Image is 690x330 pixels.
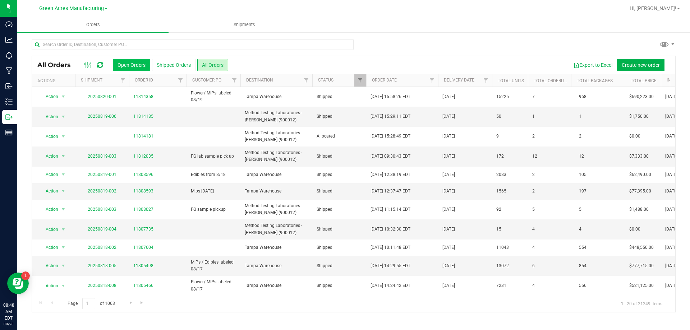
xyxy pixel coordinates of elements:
[665,206,678,213] span: [DATE]
[532,188,535,195] span: 2
[496,171,506,178] span: 2083
[629,93,654,100] span: $690,223.00
[59,169,68,180] span: select
[442,113,455,120] span: [DATE]
[5,52,13,59] inline-svg: Monitoring
[191,188,236,195] span: Mips [DATE]
[442,153,455,160] span: [DATE]
[191,279,236,292] span: Flower/ MIPs labeled 08/17
[191,259,236,273] span: MIPs / Edibles labeled 08/17
[88,227,116,232] a: 20250819-004
[59,261,68,271] span: select
[133,113,153,120] a: 11814185
[371,262,410,269] span: [DATE] 14:29:55 EDT
[480,74,492,87] a: Filter
[245,110,308,123] span: Method Testing Laboratories - [PERSON_NAME] (900012)
[532,113,535,120] span: 1
[245,222,308,236] span: Method Testing Laboratories - [PERSON_NAME] (900012)
[442,262,455,269] span: [DATE]
[665,244,678,251] span: [DATE]
[59,204,68,214] span: select
[532,133,535,140] span: 2
[496,282,506,289] span: 7231
[532,244,535,251] span: 4
[169,17,320,32] a: Shipments
[5,67,13,74] inline-svg: Manufacturing
[133,282,153,289] a: 11805466
[575,280,590,291] span: 556
[5,98,13,105] inline-svg: Inventory
[371,188,410,195] span: [DATE] 12:37:47 EDT
[135,78,153,83] a: Order ID
[665,226,678,233] span: [DATE]
[39,186,59,196] span: Action
[371,153,410,160] span: [DATE] 09:30:43 EDT
[245,203,308,216] span: Method Testing Laboratories - [PERSON_NAME] (900012)
[224,22,265,28] span: Shipments
[59,92,68,102] span: select
[498,78,524,83] a: Total Units
[631,78,657,83] a: Total Price
[245,244,308,251] span: Tampa Warehouse
[39,242,59,252] span: Action
[59,112,68,122] span: select
[371,133,410,140] span: [DATE] 15:28:49 EDT
[17,17,169,32] a: Orders
[197,59,228,71] button: All Orders
[622,62,660,68] span: Create new order
[133,206,153,213] a: 11808027
[39,204,59,214] span: Action
[629,282,654,289] span: $521,125.00
[117,74,129,87] a: Filter
[81,78,102,83] a: Shipment
[133,244,153,251] a: 11807604
[125,298,136,308] a: Go to the next page
[534,78,572,83] a: Total Orderlines
[371,244,410,251] span: [DATE] 10:11:48 EDT
[191,90,236,103] span: Flower/ MIPs labeled 08/19
[575,111,585,122] span: 1
[371,206,410,213] span: [DATE] 11:15:14 EDT
[629,226,640,233] span: $0.00
[665,113,678,120] span: [DATE]
[59,242,68,252] span: select
[5,113,13,121] inline-svg: Outbound
[175,74,187,87] a: Filter
[317,113,362,120] span: Shipped
[575,224,585,234] span: 4
[245,282,308,289] span: Tampa Warehouse
[5,21,13,28] inline-svg: Dashboard
[245,93,308,100] span: Tampa Warehouse
[39,169,59,180] span: Action
[133,226,153,233] a: 11807735
[300,74,312,87] a: Filter
[372,78,397,83] a: Order Date
[575,261,590,271] span: 854
[577,78,613,83] a: Total Packages
[152,59,195,71] button: Shipped Orders
[3,321,14,327] p: 08/20
[59,186,68,196] span: select
[245,262,308,269] span: Tampa Warehouse
[575,186,590,196] span: 197
[371,226,410,233] span: [DATE] 10:32:30 EDT
[5,129,13,136] inline-svg: Reports
[629,188,651,195] span: $77,395.00
[59,224,68,234] span: select
[665,93,678,100] span: [DATE]
[246,78,273,83] a: Destination
[245,188,308,195] span: Tampa Warehouse
[496,93,509,100] span: 15225
[191,171,236,178] span: Edibles from 8/18
[630,5,676,11] span: Hi, [PERSON_NAME]!
[39,261,59,271] span: Action
[629,153,649,160] span: $7,333.00
[496,188,506,195] span: 1565
[133,188,153,195] a: 11808593
[133,171,153,178] a: 11808596
[442,133,455,140] span: [DATE]
[532,282,535,289] span: 4
[88,114,116,119] a: 20250819-006
[317,206,362,213] span: Shipped
[371,282,410,289] span: [DATE] 14:24:42 EDT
